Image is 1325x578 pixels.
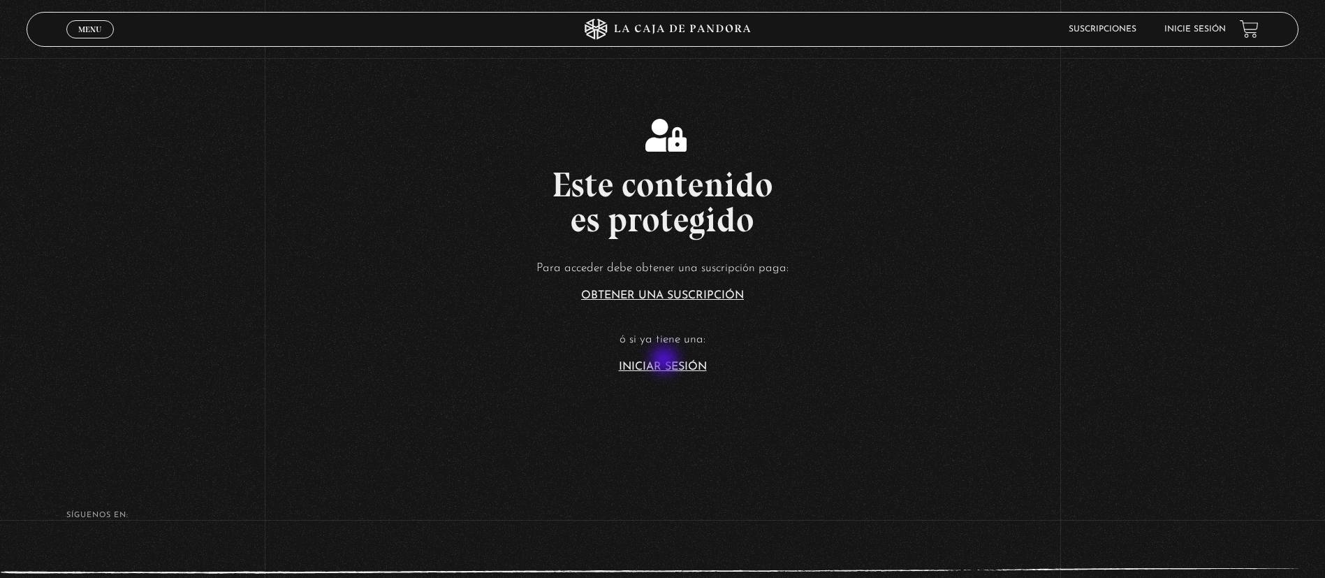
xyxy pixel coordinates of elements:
span: Menu [78,25,101,34]
span: Cerrar [74,36,107,46]
a: Inicie sesión [1164,25,1226,34]
a: Obtener una suscripción [581,290,744,301]
h4: SÍguenos en: [66,512,1259,519]
a: Suscripciones [1069,25,1136,34]
a: View your shopping cart [1240,20,1259,38]
a: Iniciar Sesión [619,361,707,373]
